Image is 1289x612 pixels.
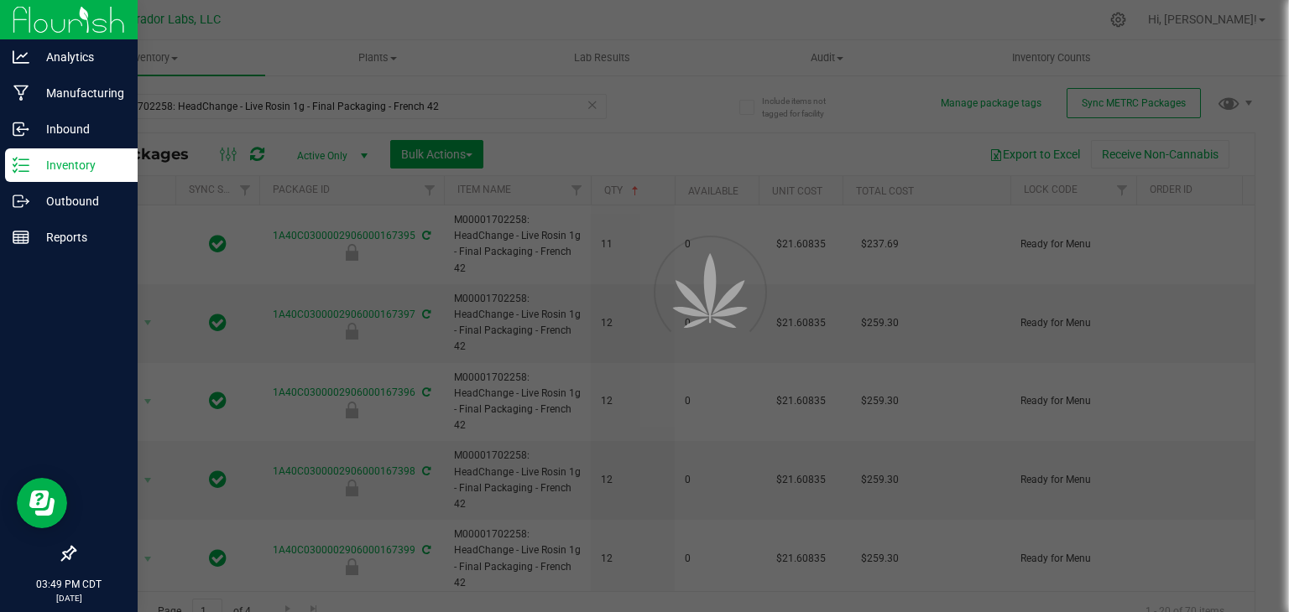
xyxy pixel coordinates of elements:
p: Manufacturing [29,83,130,103]
p: [DATE] [8,592,130,604]
p: Analytics [29,47,130,67]
p: Inventory [29,155,130,175]
inline-svg: Manufacturing [13,85,29,101]
iframe: Resource center [17,478,67,528]
inline-svg: Analytics [13,49,29,65]
p: Reports [29,227,130,247]
p: Outbound [29,191,130,211]
inline-svg: Outbound [13,193,29,210]
inline-svg: Reports [13,229,29,246]
p: 03:49 PM CDT [8,577,130,592]
inline-svg: Inbound [13,121,29,137]
inline-svg: Inventory [13,157,29,174]
p: Inbound [29,119,130,139]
